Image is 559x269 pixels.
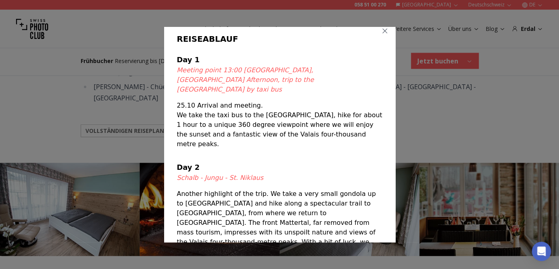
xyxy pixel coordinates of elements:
h4: Day 1 [177,54,382,65]
h4: Day 2 [177,162,382,173]
h3: REISEABLAUF [177,33,382,45]
h5: Meeting point 13:00 [GEOGRAPHIC_DATA], [GEOGRAPHIC_DATA] Afternoon, trip to the [GEOGRAPHIC_DATA]... [177,65,382,94]
h5: Schalb - Jungu - St. Niklaus [177,173,382,183]
p: We take the taxi bus to the [GEOGRAPHIC_DATA], hike for about 1 hour to a unique 360 degree viewp... [177,110,382,149]
p: 25.10 Arrival and meeting. [177,101,382,110]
